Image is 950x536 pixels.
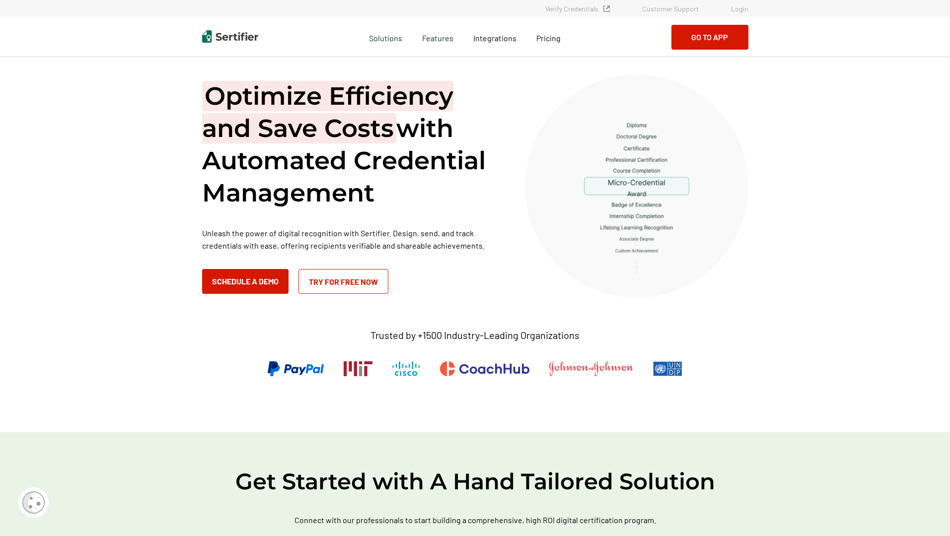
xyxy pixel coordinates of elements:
h2: Get Started with A Hand Tailored Solution [177,467,773,496]
button: Go to App [671,25,748,50]
p: Unleash the power of digital recognition with Sertifier. Design, send, and track credentials with... [202,227,500,252]
button: Schedule a Demo [202,269,289,294]
a: Try for Free Now [298,269,388,294]
img: Cisco [392,361,420,376]
span: Features [422,31,453,43]
img: Verified [603,5,610,12]
img: Massachusetts Institute of Technology [344,361,372,376]
p: Trusted by +1500 Industry-Leading Organizations [370,329,580,341]
p: Connect with our professionals to start building a comprehensive, high ROI digital certification ... [267,514,684,526]
img: Cookie Popup Icon [22,491,45,514]
a: Login [731,4,748,13]
a: Pricing [536,31,561,43]
h1: with Automated Credential Management [202,80,500,209]
span: Optimize Efficiency and Save Costs [202,81,453,143]
a: Integrations [473,31,516,43]
a: Customer Support [642,4,699,13]
img: UNDP [653,361,682,376]
span: Solutions [369,31,402,43]
img: Johnson & Johnson [549,361,633,376]
span: Pricing [536,33,561,43]
span: Integrations [473,33,516,43]
img: Sertifier | Digital Credentialing Platform [202,30,258,43]
img: CoachHub [440,361,529,376]
a: Verify Credentials [545,4,610,13]
g: Associate Degree [619,237,654,241]
img: PayPal [268,361,324,376]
